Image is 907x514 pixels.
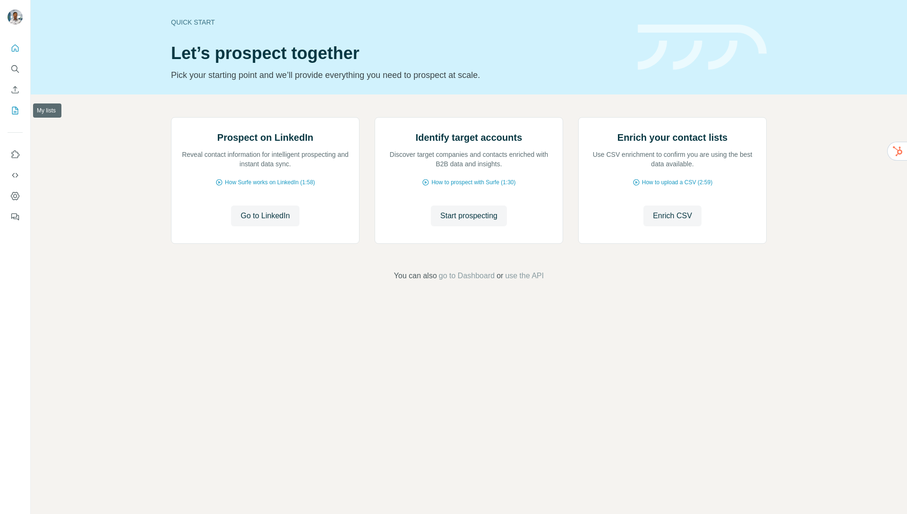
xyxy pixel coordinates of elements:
img: banner [638,25,767,70]
h2: Identify target accounts [416,131,522,144]
button: Start prospecting [431,206,507,226]
button: My lists [8,102,23,119]
h2: Prospect on LinkedIn [217,131,313,144]
p: Discover target companies and contacts enriched with B2B data and insights. [385,150,553,169]
button: Search [8,60,23,77]
button: Use Surfe on LinkedIn [8,146,23,163]
span: How to prospect with Surfe (1:30) [431,178,515,187]
button: use the API [505,270,544,282]
button: Enrich CSV [643,206,702,226]
span: Enrich CSV [653,210,692,222]
p: Reveal contact information for intelligent prospecting and instant data sync. [181,150,350,169]
span: How Surfe works on LinkedIn (1:58) [225,178,315,187]
p: Pick your starting point and we’ll provide everything you need to prospect at scale. [171,69,626,82]
span: or [496,270,503,282]
span: Start prospecting [440,210,497,222]
button: Dashboard [8,188,23,205]
h1: Let’s prospect together [171,44,626,63]
span: How to upload a CSV (2:59) [642,178,712,187]
button: Use Surfe API [8,167,23,184]
button: go to Dashboard [439,270,495,282]
div: Quick start [171,17,626,27]
span: Go to LinkedIn [240,210,290,222]
button: Go to LinkedIn [231,206,299,226]
button: Enrich CSV [8,81,23,98]
p: Use CSV enrichment to confirm you are using the best data available. [588,150,757,169]
span: You can also [394,270,437,282]
button: Feedback [8,208,23,225]
h2: Enrich your contact lists [617,131,727,144]
img: Avatar [8,9,23,25]
button: Quick start [8,40,23,57]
